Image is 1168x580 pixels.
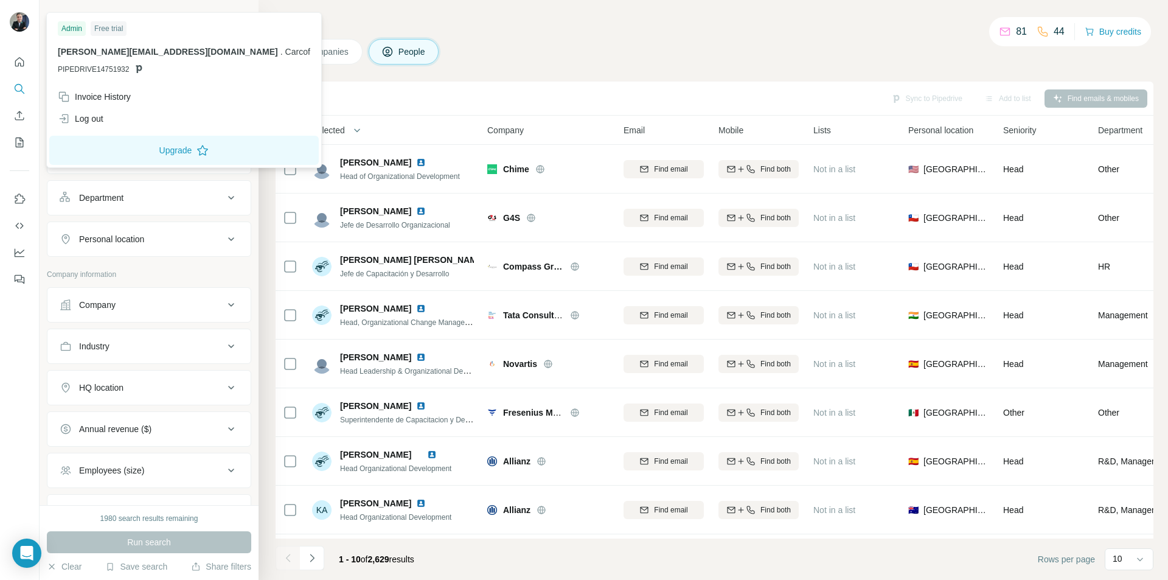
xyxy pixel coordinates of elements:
button: Find both [718,306,799,324]
div: KA [312,500,332,520]
span: Personal location [908,124,973,136]
img: LinkedIn logo [416,352,426,362]
div: Free trial [91,21,127,36]
span: Company [487,124,524,136]
span: . [280,47,283,57]
span: Head Organizational Development [340,464,451,473]
img: Logo of Allianz [487,505,497,515]
span: [PERSON_NAME] [340,497,411,509]
button: Search [10,78,29,100]
span: [PERSON_NAME][EMAIL_ADDRESS][DOMAIN_NAME] [58,47,278,57]
span: Find both [760,261,791,272]
button: Find both [718,209,799,227]
button: Hide [212,7,259,26]
img: Avatar [312,159,332,179]
div: New search [47,11,85,22]
p: 44 [1054,24,1065,39]
button: Use Surfe API [10,215,29,237]
span: Find both [760,358,791,369]
span: Find email [654,164,687,175]
button: Dashboard [10,242,29,264]
button: Technologies [47,497,251,526]
span: Compass Group [503,260,564,273]
span: 🇦🇺 [908,504,919,516]
img: Logo of G4S [487,213,497,223]
span: Other [1098,212,1119,224]
button: Find both [718,160,799,178]
span: Head [1003,310,1023,320]
button: Personal location [47,225,251,254]
span: Find both [760,407,791,418]
span: Seniority [1003,124,1036,136]
img: Logo of Novartis [487,359,497,369]
img: LinkedIn logo [416,401,426,411]
button: HQ location [47,373,251,402]
span: [GEOGRAPHIC_DATA] [923,212,989,224]
span: Head [1003,213,1023,223]
button: Employees (size) [47,456,251,485]
span: People [398,46,426,58]
span: Not in a list [813,213,855,223]
span: Head Leadership & Organizational Development [340,366,497,376]
span: of [361,554,368,564]
div: Annual revenue ($) [79,423,151,435]
span: [PERSON_NAME] [340,156,411,169]
span: Head [1003,505,1023,515]
img: Logo of Fresenius Medical Care [487,408,497,418]
img: Avatar [10,12,29,32]
span: 🇨🇱 [908,212,919,224]
img: LinkedIn logo [427,450,437,459]
button: Find both [718,501,799,519]
span: Tata Consultancy Services [503,310,611,320]
span: Novartis [503,358,537,370]
h4: Search [276,15,1153,32]
span: [GEOGRAPHIC_DATA] [923,163,989,175]
button: Find email [624,306,704,324]
span: [PERSON_NAME] [340,302,411,315]
span: Not in a list [813,164,855,174]
span: [GEOGRAPHIC_DATA] [923,358,989,370]
img: Avatar [312,306,332,325]
div: 1980 search results remaining [100,513,198,524]
span: Find both [760,505,791,515]
span: Rows per page [1038,553,1095,565]
span: Find both [760,164,791,175]
button: Use Surfe on LinkedIn [10,188,29,210]
img: LinkedIn logo [416,158,426,167]
button: Find email [624,501,704,519]
span: [PERSON_NAME] [340,450,411,459]
span: Find email [654,407,687,418]
button: Buy credits [1085,23,1141,40]
span: 1 - 10 [339,554,361,564]
img: LinkedIn logo [416,498,426,508]
span: Find email [654,358,687,369]
span: Chime [503,163,529,175]
div: Industry [79,340,109,352]
span: Lists [813,124,831,136]
img: Avatar [312,452,332,471]
span: [GEOGRAPHIC_DATA] [923,455,989,467]
button: Upgrade [49,136,319,165]
img: Avatar [312,257,332,276]
span: [PERSON_NAME] [340,351,411,363]
span: results [339,554,414,564]
img: Logo of Allianz [487,456,497,466]
p: 81 [1016,24,1027,39]
button: Find both [718,355,799,373]
span: Not in a list [813,262,855,271]
span: Other [1098,407,1119,419]
button: Enrich CSV [10,105,29,127]
span: Find email [654,310,687,321]
button: My lists [10,131,29,153]
img: Logo of Compass Group [487,262,497,271]
span: Companies [305,46,350,58]
span: [GEOGRAPHIC_DATA] [923,309,989,321]
div: Log out [58,113,103,125]
button: Find email [624,209,704,227]
div: Company [79,299,116,311]
span: Superintendente de Capacitacion y Desarrollo Organizacional [340,414,540,424]
button: Feedback [10,268,29,290]
span: 🇲🇽 [908,407,919,419]
p: 10 [1113,553,1122,565]
span: Find email [654,212,687,223]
